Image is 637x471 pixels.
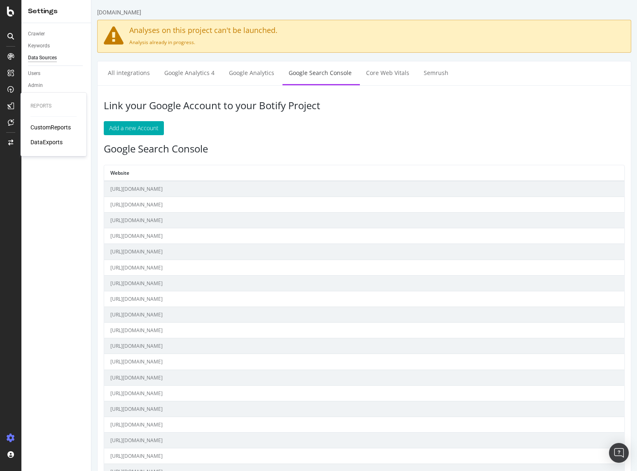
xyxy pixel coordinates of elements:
a: Admin [28,81,85,90]
th: Website [13,165,533,181]
a: CustomReports [30,123,71,131]
td: [URL][DOMAIN_NAME] [13,370,533,385]
a: Data Sources [28,54,85,62]
h3: Google Search Console [12,143,533,154]
td: [URL][DOMAIN_NAME] [13,323,533,338]
div: Admin [28,81,43,90]
td: [URL][DOMAIN_NAME] [13,181,533,197]
a: Google Analytics 4 [67,61,129,84]
a: Semrush [326,61,363,84]
td: [URL][DOMAIN_NAME] [13,244,533,260]
a: Users [28,69,85,78]
td: [URL][DOMAIN_NAME] [13,307,533,323]
td: [URL][DOMAIN_NAME] [13,417,533,433]
td: [URL][DOMAIN_NAME] [13,448,533,464]
div: Crawler [28,30,45,38]
td: [URL][DOMAIN_NAME] [13,197,533,213]
td: [URL][DOMAIN_NAME] [13,213,533,228]
p: Analysis already in progress. [12,39,533,46]
div: Settings [28,7,84,16]
a: Crawler [28,30,85,38]
div: Reports [30,103,77,110]
div: [DOMAIN_NAME] [6,8,50,16]
td: [URL][DOMAIN_NAME] [13,291,533,307]
div: Keywords [28,42,50,50]
td: [URL][DOMAIN_NAME] [13,338,533,354]
h4: Analyses on this project can't be launched. [12,26,533,35]
div: Data Sources [28,54,57,62]
div: Users [28,69,40,78]
td: [URL][DOMAIN_NAME] [13,354,533,370]
a: Core Web Vitals [268,61,324,84]
button: Add a new Account [12,121,72,135]
td: [URL][DOMAIN_NAME] [13,228,533,244]
div: Open Intercom Messenger [609,443,629,463]
td: [URL][DOMAIN_NAME] [13,275,533,291]
a: Google Analytics [131,61,189,84]
td: [URL][DOMAIN_NAME] [13,433,533,448]
td: [URL][DOMAIN_NAME] [13,260,533,275]
td: [URL][DOMAIN_NAME] [13,385,533,401]
h3: Link your Google Account to your Botify Project [12,100,533,111]
a: DataExports [30,138,63,146]
a: Keywords [28,42,85,50]
a: Google Search Console [191,61,266,84]
td: [URL][DOMAIN_NAME] [13,401,533,417]
a: All integrations [10,61,65,84]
